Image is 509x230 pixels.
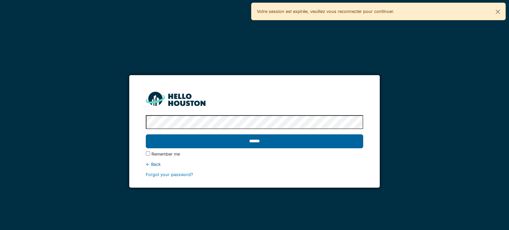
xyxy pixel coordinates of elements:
[146,161,363,167] div: ← Back
[146,92,205,106] img: HH_line-BYnF2_Hg.png
[251,3,506,20] div: Votre session est expirée, veuillez vous reconnecter pour continuer.
[151,151,180,157] label: Remember me
[146,172,193,177] a: Forgot your password?
[490,3,505,21] button: Close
